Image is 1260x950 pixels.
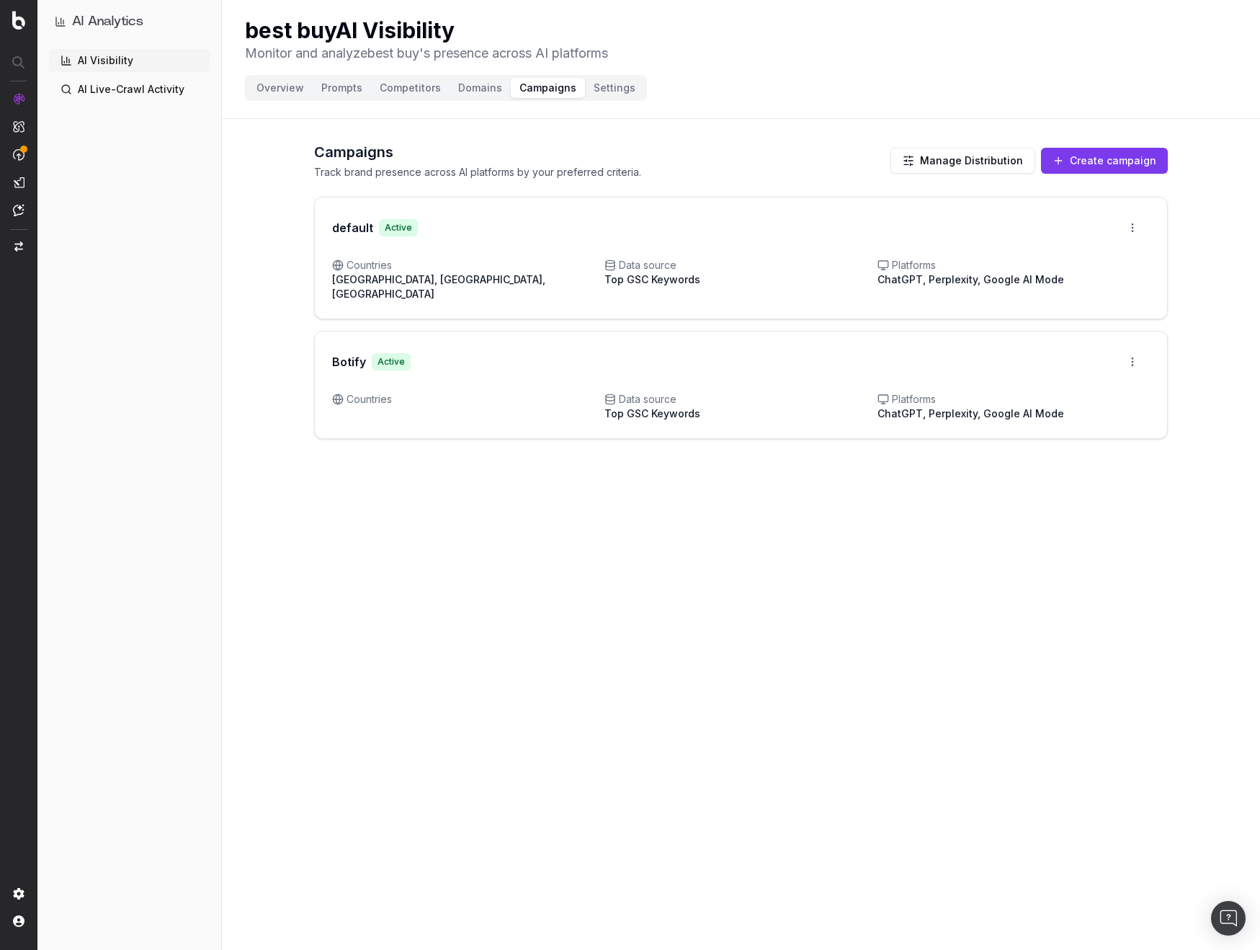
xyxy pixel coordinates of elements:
[332,258,604,272] span: Countries
[332,273,545,300] span: [GEOGRAPHIC_DATA], [GEOGRAPHIC_DATA], [GEOGRAPHIC_DATA]
[72,12,143,32] h1: AI Analytics
[13,915,24,927] img: My account
[245,17,608,43] h1: best buy AI Visibility
[604,273,700,285] span: Top GSC Keywords
[379,219,418,236] div: Active
[1211,901,1246,936] div: Open Intercom Messenger
[372,353,411,370] div: Active
[877,392,1150,407] span: Platforms
[13,120,24,133] img: Intelligence
[13,177,24,188] img: Studio
[13,888,24,900] img: Setting
[890,148,1035,174] button: Manage Distribution
[314,165,641,179] p: Track brand presence across AI platforms by your preferred criteria.
[450,78,511,98] button: Domains
[248,78,313,98] button: Overview
[314,142,641,162] h2: Campaigns
[511,78,585,98] button: Campaigns
[877,273,1064,285] span: ChatGPT, Perplexity, Google AI Mode
[604,258,877,272] span: Data source
[13,148,24,161] img: Activation
[332,392,604,407] span: Countries
[877,407,1064,419] span: ChatGPT, Perplexity, Google AI Mode
[877,258,1150,272] span: Platforms
[49,49,210,72] a: AI Visibility
[49,78,210,101] a: AI Live-Crawl Activity
[55,12,204,32] button: AI Analytics
[245,43,608,63] p: Monitor and analyze best buy 's presence across AI platforms
[1041,148,1168,174] button: Create campaign
[604,392,877,407] span: Data source
[332,219,373,236] h3: default
[604,407,700,419] span: Top GSC Keywords
[313,78,371,98] button: Prompts
[585,78,644,98] button: Settings
[332,353,366,370] h3: Botify
[12,11,25,30] img: Botify logo
[13,93,24,105] img: Analytics
[371,78,450,98] button: Competitors
[13,204,24,216] img: Assist
[14,241,23,252] img: Switch project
